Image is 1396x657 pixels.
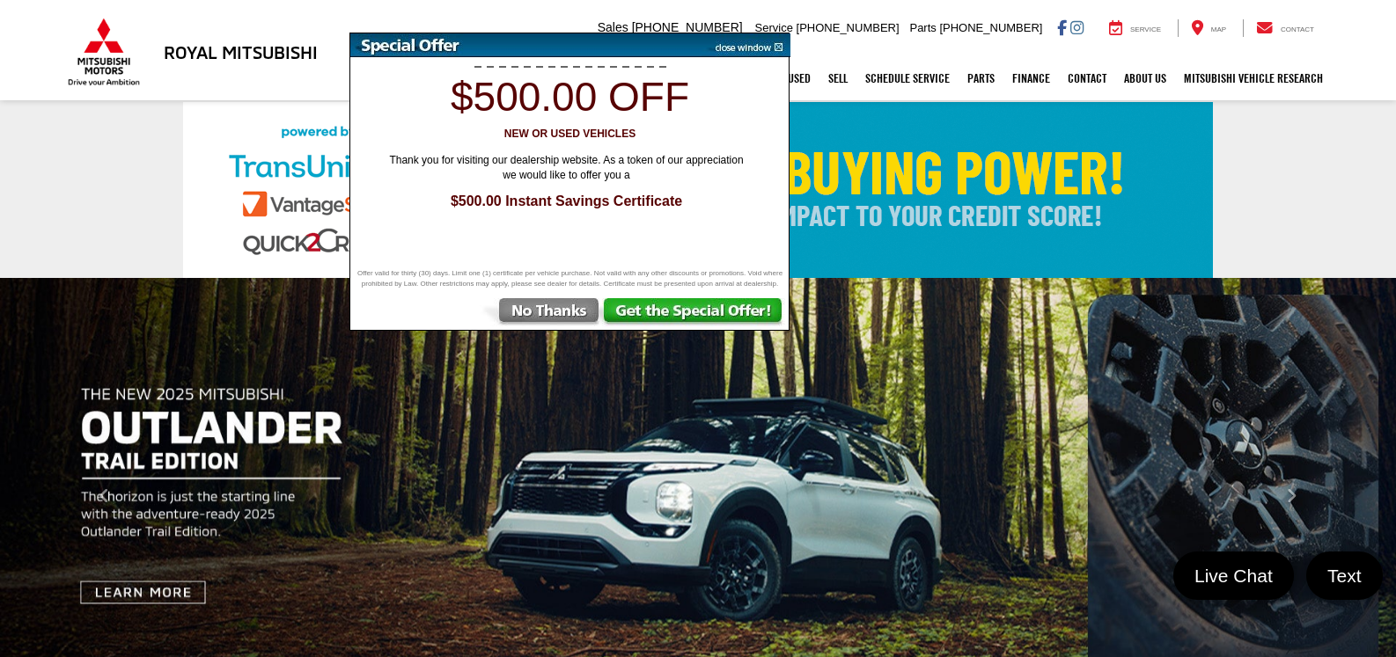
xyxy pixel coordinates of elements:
[378,153,756,183] span: Thank you for visiting our dealership website. As a token of our appreciation we would like to of...
[779,56,819,100] a: Used
[1096,19,1174,37] a: Service
[702,33,790,57] img: close window
[909,21,936,34] span: Parts
[1130,26,1161,33] span: Service
[1243,19,1327,37] a: Contact
[819,56,856,100] a: Sell
[480,298,602,330] img: No Thanks, Continue to Website
[1003,56,1059,100] a: Finance
[350,33,702,57] img: Special Offer
[1306,551,1383,600] a: Text
[797,21,900,34] span: [PHONE_NUMBER]
[598,20,628,34] span: Sales
[959,56,1003,100] a: Parts: Opens in a new tab
[64,18,143,86] img: Mitsubishi
[1178,19,1239,37] a: Map
[1115,56,1175,100] a: About Us
[1319,564,1370,588] span: Text
[1059,56,1115,100] a: Contact
[164,42,318,62] h3: Royal Mitsubishi
[1057,20,1067,34] a: Facebook: Click to visit our Facebook page
[1186,564,1282,588] span: Live Chat
[1175,56,1332,100] a: Mitsubishi Vehicle Research
[1211,26,1226,33] span: Map
[1070,20,1084,34] a: Instagram: Click to visit our Instagram page
[360,75,781,120] h1: $500.00 off
[632,20,743,34] span: [PHONE_NUMBER]
[1173,551,1294,600] a: Live Chat
[1281,26,1314,33] span: Contact
[355,268,786,289] span: Offer valid for thirty (30) days. Limit one (1) certificate per vehicle purchase. Not valid with ...
[939,21,1042,34] span: [PHONE_NUMBER]
[183,102,1213,278] img: Check Your Buying Power
[856,56,959,100] a: Schedule Service: Opens in a new tab
[602,298,789,330] img: Get the Special Offer
[369,192,765,212] span: $500.00 Instant Savings Certificate
[755,21,793,34] span: Service
[360,128,781,140] h3: New or Used Vehicles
